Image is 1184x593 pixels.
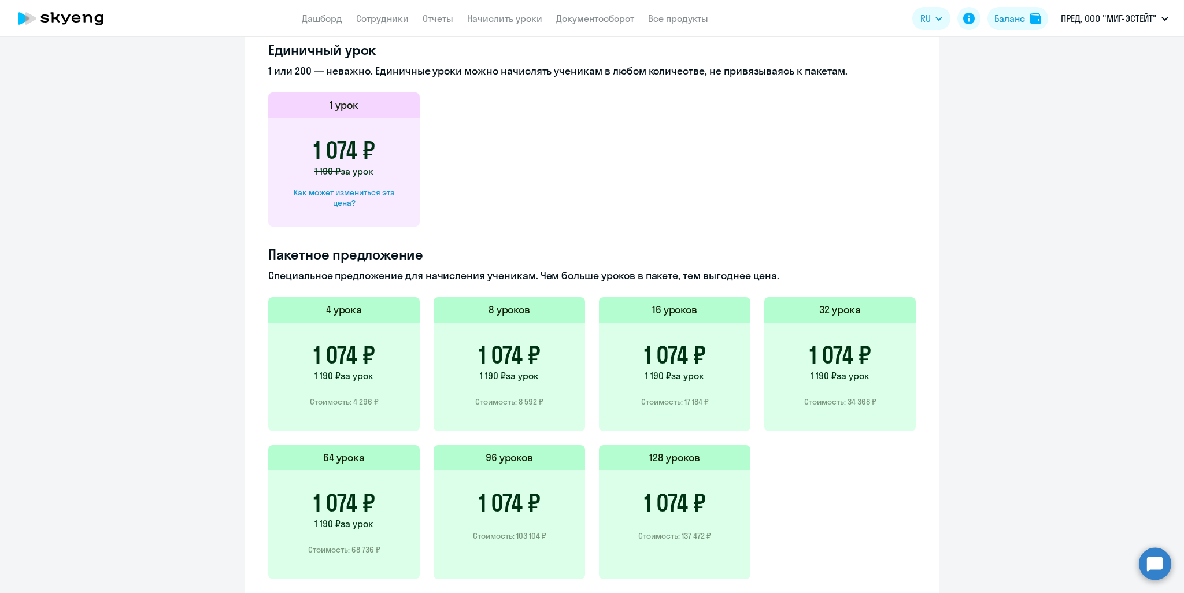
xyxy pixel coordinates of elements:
h3: 1 074 ₽ [313,136,375,164]
h5: 8 уроков [489,302,531,317]
a: Сотрудники [356,13,409,24]
span: за урок [341,370,373,381]
p: ПРЕД, ООО "МИГ-ЭСТЕЙТ" [1061,12,1157,25]
h3: 1 074 ₽ [644,489,706,517]
p: Стоимость: 137 472 ₽ [638,531,711,541]
p: Стоимость: 68 736 ₽ [308,544,380,555]
p: Стоимость: 4 296 ₽ [310,396,379,407]
span: за урок [341,518,373,529]
h3: 1 074 ₽ [479,341,541,369]
h3: 1 074 ₽ [479,489,541,517]
a: Дашборд [302,13,342,24]
a: Все продукты [648,13,708,24]
div: Как может измениться эта цена? [287,187,401,208]
span: 1 190 ₽ [314,165,341,177]
h5: 64 урока [323,450,365,465]
span: 1 190 ₽ [314,370,341,381]
h5: 32 урока [819,302,861,317]
span: 1 190 ₽ [645,370,671,381]
p: Специальное предложение для начисления ученикам. Чем больше уроков в пакете, тем выгоднее цена. [268,268,916,283]
h5: 16 уроков [652,302,698,317]
div: Баланс [994,12,1025,25]
p: Стоимость: 103 104 ₽ [473,531,546,541]
span: RU [920,12,931,25]
button: Балансbalance [987,7,1048,30]
p: Стоимость: 8 592 ₽ [475,396,543,407]
button: RU [912,7,950,30]
h4: Пакетное предложение [268,245,916,264]
h5: 128 уроков [649,450,700,465]
a: Документооборот [556,13,634,24]
h3: 1 074 ₽ [313,489,375,517]
img: balance [1030,13,1041,24]
span: 1 190 ₽ [314,518,341,529]
h3: 1 074 ₽ [313,341,375,369]
h3: 1 074 ₽ [644,341,706,369]
a: Отчеты [423,13,453,24]
p: Стоимость: 17 184 ₽ [641,396,709,407]
span: за урок [671,370,704,381]
span: за урок [837,370,869,381]
a: Начислить уроки [467,13,542,24]
h3: 1 074 ₽ [809,341,871,369]
h5: 1 урок [330,98,358,113]
span: за урок [341,165,373,177]
h5: 96 уроков [486,450,534,465]
span: 1 190 ₽ [811,370,837,381]
p: 1 или 200 — неважно. Единичные уроки можно начислять ученикам в любом количестве, не привязываясь... [268,64,916,79]
h5: 4 урока [326,302,362,317]
span: 1 190 ₽ [480,370,506,381]
h4: Единичный урок [268,40,916,59]
p: Стоимость: 34 368 ₽ [804,396,876,407]
span: за урок [506,370,539,381]
button: ПРЕД, ООО "МИГ-ЭСТЕЙТ" [1055,5,1174,32]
